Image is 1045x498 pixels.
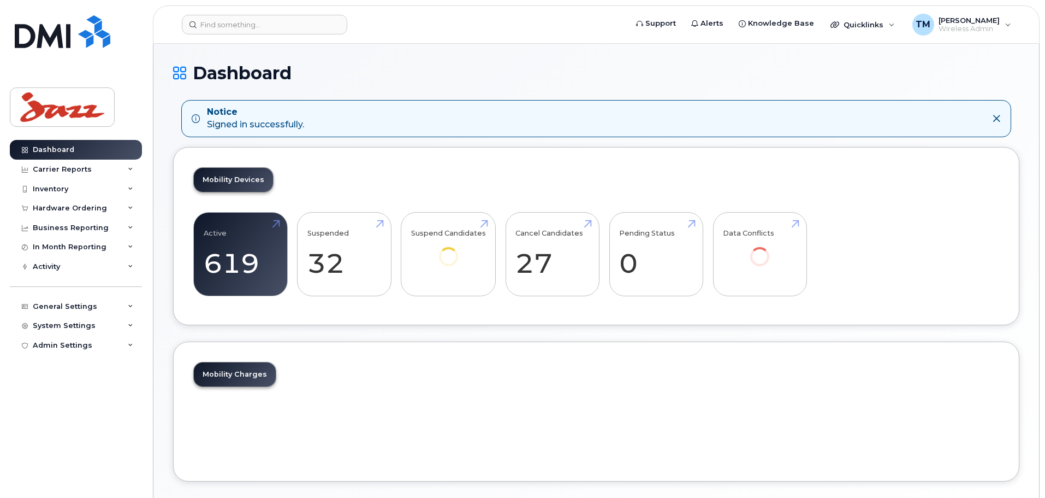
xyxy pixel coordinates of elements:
[194,362,276,386] a: Mobility Charges
[207,106,304,131] div: Signed in successfully.
[411,218,486,281] a: Suspend Candidates
[204,218,277,290] a: Active 619
[173,63,1019,83] h1: Dashboard
[515,218,589,290] a: Cancel Candidates 27
[723,218,797,281] a: Data Conflicts
[194,168,273,192] a: Mobility Devices
[307,218,381,290] a: Suspended 32
[207,106,304,119] strong: Notice
[619,218,693,290] a: Pending Status 0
